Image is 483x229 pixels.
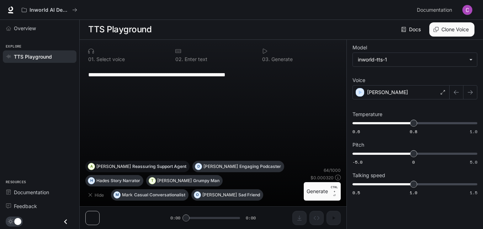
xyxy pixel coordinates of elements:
a: Docs [400,22,424,37]
p: Select voice [95,57,125,62]
p: [PERSON_NAME] [202,193,237,197]
a: Overview [3,22,76,34]
img: User avatar [462,5,472,15]
div: O [194,189,201,201]
button: T[PERSON_NAME]Grumpy Man [146,175,223,186]
p: [PERSON_NAME] [203,164,238,169]
div: H [88,175,95,186]
p: Mark [122,193,133,197]
span: Overview [14,24,36,32]
p: Grumpy Man [193,179,219,183]
p: Model [352,45,367,50]
p: Sad Friend [238,193,260,197]
p: ⏎ [331,185,338,198]
div: inworld-tts-1 [358,56,466,63]
span: 0.6 [352,129,360,135]
span: 0.8 [410,129,417,135]
p: Voice [352,78,365,83]
button: HHadesStory Narrator [85,175,143,186]
p: Generate [270,57,293,62]
button: User avatar [460,3,474,17]
p: Inworld AI Demos [30,7,69,13]
span: 0.5 [352,190,360,196]
button: Clone Voice [429,22,474,37]
div: inworld-tts-1 [353,53,477,66]
div: M [114,189,120,201]
span: -5.0 [352,159,362,165]
p: $ 0.000320 [310,175,334,181]
a: Feedback [3,200,76,212]
div: D [195,161,202,172]
button: Hide [85,189,108,201]
span: 0 [412,159,415,165]
span: TTS Playground [14,53,52,60]
button: A[PERSON_NAME]Reassuring Support Agent [85,161,190,172]
button: MMarkCasual Conversationalist [111,189,189,201]
p: CTRL + [331,185,338,193]
a: Documentation [414,3,457,17]
button: GenerateCTRL +⏎ [304,182,341,201]
h1: TTS Playground [88,22,152,37]
span: 1.0 [470,129,477,135]
button: O[PERSON_NAME]Sad Friend [191,189,263,201]
p: 0 2 . [175,57,183,62]
span: Feedback [14,202,37,210]
div: T [149,175,155,186]
p: Temperature [352,112,382,117]
a: Documentation [3,186,76,198]
span: Documentation [417,6,452,15]
p: Talking speed [352,173,385,178]
button: Close drawer [58,214,74,229]
p: Pitch [352,142,364,147]
p: 0 1 . [88,57,95,62]
p: Hades [96,179,109,183]
p: [PERSON_NAME] [157,179,192,183]
span: 1.0 [410,190,417,196]
button: All workspaces [18,3,80,17]
p: Enter text [183,57,207,62]
p: Engaging Podcaster [239,164,281,169]
p: Casual Conversationalist [134,193,185,197]
span: Dark mode toggle [14,217,21,225]
span: 5.0 [470,159,477,165]
p: 0 3 . [262,57,270,62]
span: 1.5 [470,190,477,196]
button: D[PERSON_NAME]Engaging Podcaster [192,161,284,172]
a: TTS Playground [3,50,76,63]
p: [PERSON_NAME] [96,164,131,169]
p: [PERSON_NAME] [367,89,408,96]
span: Documentation [14,189,49,196]
p: Reassuring Support Agent [132,164,186,169]
div: A [88,161,95,172]
p: Story Narrator [111,179,140,183]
